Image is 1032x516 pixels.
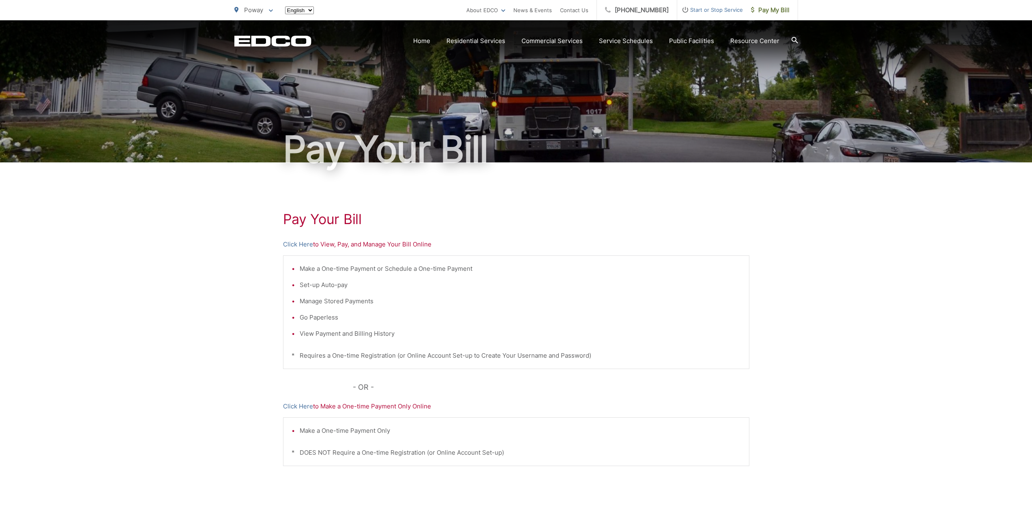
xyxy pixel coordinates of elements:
[353,381,749,393] p: - OR -
[292,448,741,458] p: * DOES NOT Require a One-time Registration (or Online Account Set-up)
[234,129,798,170] h1: Pay Your Bill
[300,264,741,274] li: Make a One-time Payment or Schedule a One-time Payment
[300,280,741,290] li: Set-up Auto-pay
[283,240,313,249] a: Click Here
[292,351,741,361] p: * Requires a One-time Registration (or Online Account Set-up to Create Your Username and Password)
[300,329,741,339] li: View Payment and Billing History
[560,5,588,15] a: Contact Us
[234,35,311,47] a: EDCD logo. Return to the homepage.
[413,36,430,46] a: Home
[513,5,552,15] a: News & Events
[669,36,714,46] a: Public Facilities
[300,296,741,306] li: Manage Stored Payments
[521,36,583,46] a: Commercial Services
[244,6,263,14] span: Poway
[300,426,741,436] li: Make a One-time Payment Only
[751,5,790,15] span: Pay My Bill
[599,36,653,46] a: Service Schedules
[446,36,505,46] a: Residential Services
[300,313,741,322] li: Go Paperless
[285,6,314,14] select: Select a language
[730,36,779,46] a: Resource Center
[283,402,749,411] p: to Make a One-time Payment Only Online
[283,240,749,249] p: to View, Pay, and Manage Your Bill Online
[283,402,313,411] a: Click Here
[283,211,749,227] h1: Pay Your Bill
[466,5,505,15] a: About EDCO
